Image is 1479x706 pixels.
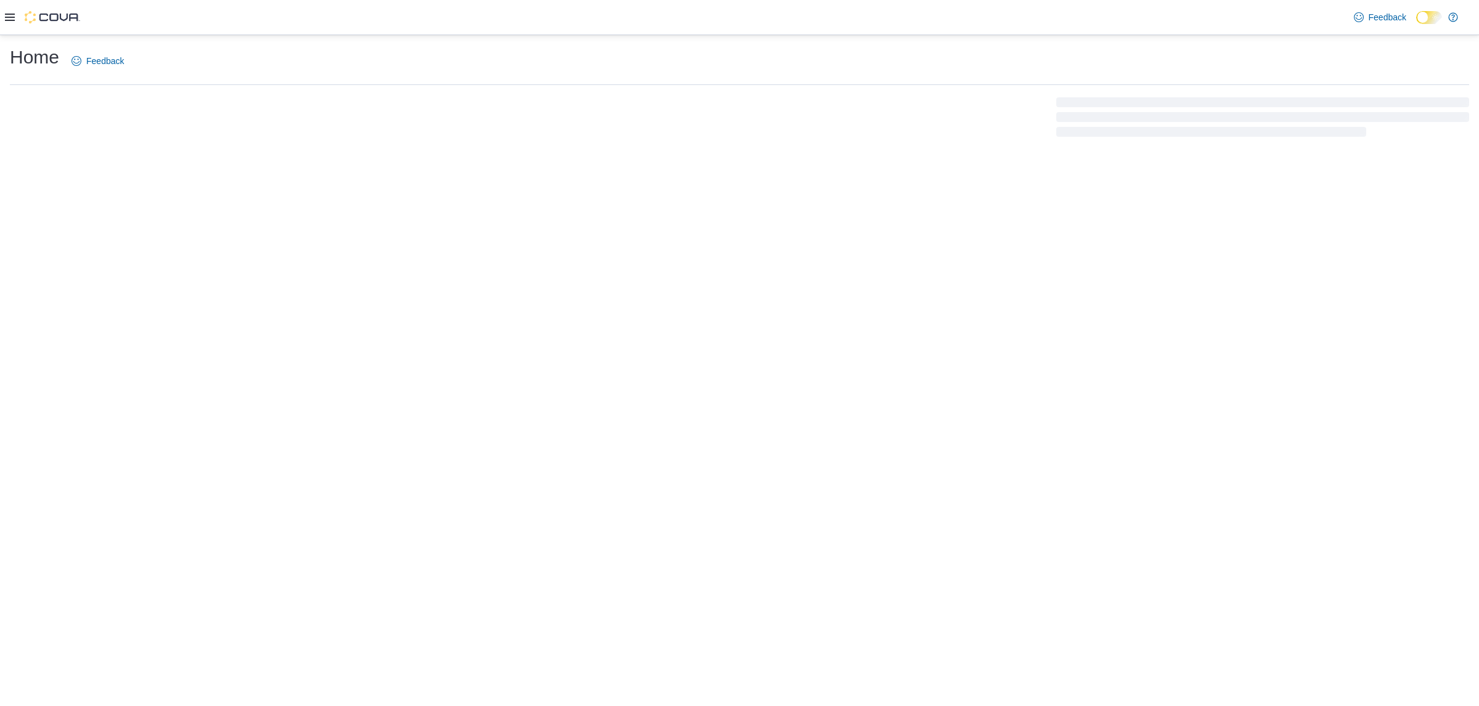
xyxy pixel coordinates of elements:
[86,55,124,67] span: Feedback
[1349,5,1411,30] a: Feedback
[67,49,129,73] a: Feedback
[25,11,80,23] img: Cova
[10,45,59,70] h1: Home
[1416,11,1442,24] input: Dark Mode
[1416,24,1417,25] span: Dark Mode
[1056,100,1469,139] span: Loading
[1369,11,1406,23] span: Feedback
